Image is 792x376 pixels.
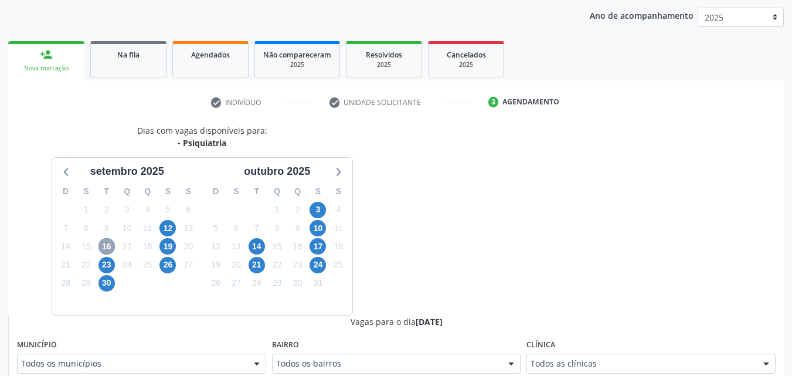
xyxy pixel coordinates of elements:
[137,124,267,149] div: Dias com vagas disponíveis para:
[98,275,115,292] span: terça-feira, 30 de setembro de 2025
[191,50,230,60] span: Agendados
[287,182,308,201] div: Q
[239,164,315,179] div: outubro 2025
[310,275,326,292] span: sexta-feira, 31 de outubro de 2025
[290,220,306,236] span: quinta-feira, 9 de outubro de 2025
[206,182,226,201] div: D
[78,238,94,255] span: segunda-feira, 15 de setembro de 2025
[208,257,224,273] span: domingo, 19 de outubro de 2025
[16,64,76,73] div: Nova marcação
[180,238,196,255] span: sábado, 20 de setembro de 2025
[98,202,115,218] span: terça-feira, 2 de setembro de 2025
[137,182,158,201] div: Q
[290,238,306,255] span: quinta-feira, 16 de outubro de 2025
[78,220,94,236] span: segunda-feira, 8 de setembro de 2025
[119,238,135,255] span: quarta-feira, 17 de setembro de 2025
[269,238,285,255] span: quarta-feira, 15 de outubro de 2025
[140,202,156,218] span: quinta-feira, 4 de setembro de 2025
[180,257,196,273] span: sábado, 27 de setembro de 2025
[330,257,346,273] span: sábado, 25 de outubro de 2025
[98,238,115,255] span: terça-feira, 16 de setembro de 2025
[178,182,199,201] div: S
[330,202,346,218] span: sábado, 4 de outubro de 2025
[17,336,57,354] label: Município
[140,238,156,255] span: quinta-feira, 18 de setembro de 2025
[117,182,137,201] div: Q
[308,182,328,201] div: S
[98,257,115,273] span: terça-feira, 23 de setembro de 2025
[96,182,117,201] div: T
[310,220,326,236] span: sexta-feira, 10 de outubro de 2025
[330,220,346,236] span: sábado, 11 de outubro de 2025
[226,182,247,201] div: S
[263,50,331,60] span: Não compareceram
[208,275,224,292] span: domingo, 26 de outubro de 2025
[137,137,267,149] div: - Psiquiatria
[310,202,326,218] span: sexta-feira, 3 de outubro de 2025
[590,8,694,22] p: Ano de acompanhamento
[249,257,265,273] span: terça-feira, 21 de outubro de 2025
[208,238,224,255] span: domingo, 12 de outubro de 2025
[531,358,752,370] span: Todos as clínicas
[355,60,413,69] div: 2025
[330,238,346,255] span: sábado, 18 de outubro de 2025
[272,336,299,354] label: Bairro
[76,182,97,201] div: S
[57,275,74,292] span: domingo, 28 de setembro de 2025
[158,182,178,201] div: S
[416,316,443,327] span: [DATE]
[263,60,331,69] div: 2025
[437,60,495,69] div: 2025
[526,336,555,354] label: Clínica
[159,238,176,255] span: sexta-feira, 19 de setembro de 2025
[276,358,497,370] span: Todos os bairros
[56,182,76,201] div: D
[159,202,176,218] span: sexta-feira, 5 de setembro de 2025
[117,50,140,60] span: Na fila
[119,202,135,218] span: quarta-feira, 3 de setembro de 2025
[267,182,287,201] div: Q
[159,257,176,273] span: sexta-feira, 26 de setembro de 2025
[488,97,499,107] div: 3
[290,275,306,292] span: quinta-feira, 30 de outubro de 2025
[119,257,135,273] span: quarta-feira, 24 de setembro de 2025
[180,202,196,218] span: sábado, 6 de setembro de 2025
[269,257,285,273] span: quarta-feira, 22 de outubro de 2025
[502,97,559,107] div: Agendamento
[249,238,265,255] span: terça-feira, 14 de outubro de 2025
[290,202,306,218] span: quinta-feira, 2 de outubro de 2025
[269,202,285,218] span: quarta-feira, 1 de outubro de 2025
[249,275,265,292] span: terça-feira, 28 de outubro de 2025
[290,257,306,273] span: quinta-feira, 23 de outubro de 2025
[140,220,156,236] span: quinta-feira, 11 de setembro de 2025
[328,182,349,201] div: S
[228,238,244,255] span: segunda-feira, 13 de outubro de 2025
[228,257,244,273] span: segunda-feira, 20 de outubro de 2025
[269,220,285,236] span: quarta-feira, 8 de outubro de 2025
[447,50,486,60] span: Cancelados
[57,257,74,273] span: domingo, 21 de setembro de 2025
[119,220,135,236] span: quarta-feira, 10 de setembro de 2025
[21,358,242,370] span: Todos os municípios
[246,182,267,201] div: T
[40,48,53,61] div: person_add
[228,275,244,292] span: segunda-feira, 27 de outubro de 2025
[98,220,115,236] span: terça-feira, 9 de setembro de 2025
[17,316,776,328] div: Vagas para o dia
[208,220,224,236] span: domingo, 5 de outubro de 2025
[78,257,94,273] span: segunda-feira, 22 de setembro de 2025
[57,220,74,236] span: domingo, 7 de setembro de 2025
[86,164,169,179] div: setembro 2025
[78,202,94,218] span: segunda-feira, 1 de setembro de 2025
[310,257,326,273] span: sexta-feira, 24 de outubro de 2025
[228,220,244,236] span: segunda-feira, 6 de outubro de 2025
[78,275,94,292] span: segunda-feira, 29 de setembro de 2025
[269,275,285,292] span: quarta-feira, 29 de outubro de 2025
[310,238,326,255] span: sexta-feira, 17 de outubro de 2025
[159,220,176,236] span: sexta-feira, 12 de setembro de 2025
[180,220,196,236] span: sábado, 13 de setembro de 2025
[140,257,156,273] span: quinta-feira, 25 de setembro de 2025
[366,50,402,60] span: Resolvidos
[249,220,265,236] span: terça-feira, 7 de outubro de 2025
[57,238,74,255] span: domingo, 14 de setembro de 2025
